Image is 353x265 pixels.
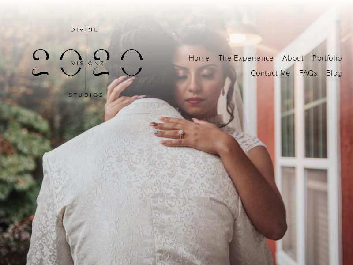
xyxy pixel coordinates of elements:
a: folder dropdown [312,50,342,65]
a: The Experience [218,50,274,65]
span: Contact Me [251,66,291,80]
a: Blog [326,65,342,80]
a: folder dropdown [251,65,291,80]
a: About [282,50,304,65]
span: Portfolio [312,51,342,65]
a: FAQs [299,65,318,80]
a: Home [189,50,210,65]
img: Divine 20/20 Visionz Studios [11,5,161,125]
